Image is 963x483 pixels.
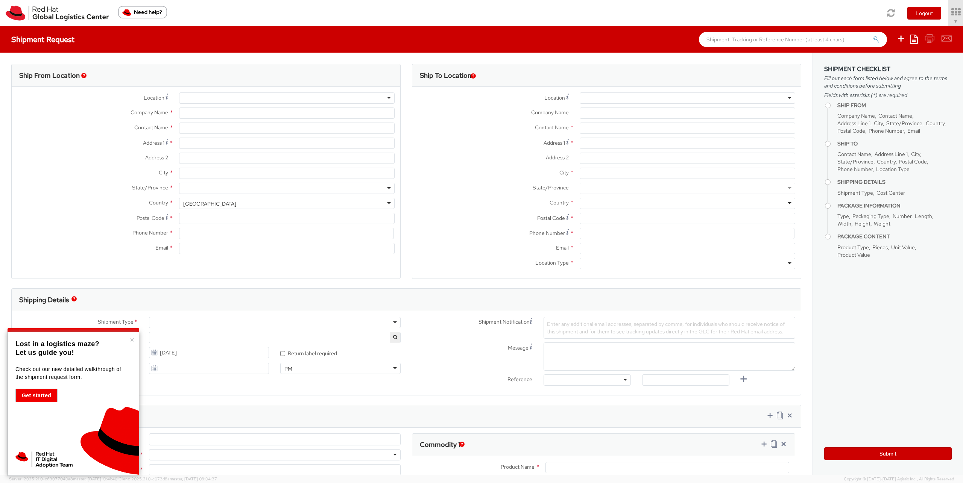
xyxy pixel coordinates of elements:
[508,344,529,351] span: Message
[280,351,285,356] input: Return label required
[954,18,958,24] span: ▼
[837,127,865,134] span: Postal Code
[145,154,168,161] span: Address 2
[130,336,134,344] button: Close
[699,32,887,47] input: Shipment, Tracking or Reference Number (at least 4 chars)
[837,244,869,251] span: Product Type
[837,141,952,147] h4: Ship To
[837,166,873,173] span: Phone Number
[878,112,912,119] span: Contact Name
[907,7,941,20] button: Logout
[877,158,896,165] span: Country
[529,230,565,236] span: Phone Number
[132,229,168,236] span: Phone Number
[837,213,849,220] span: Type
[501,463,535,470] span: Product Name
[118,6,167,18] button: Need help?
[837,120,870,127] span: Address Line 1
[143,139,164,146] span: Address 1
[824,74,952,89] span: Fill out each form listed below and agree to the terms and conditions before submitting
[118,476,217,481] span: Client: 2025.21.0-c073d8a
[550,199,569,206] span: Country
[420,441,460,448] h3: Commodity 1
[855,220,870,227] span: Height
[876,166,910,173] span: Location Type
[132,184,168,191] span: State/Province
[911,151,920,157] span: City
[19,296,69,304] h3: Shipping Details
[98,318,134,327] span: Shipment Type
[837,203,952,209] h4: Package Information
[837,189,873,196] span: Shipment Type
[134,124,168,131] span: Contact Name
[875,151,908,157] span: Address Line 1
[15,365,129,381] p: Check out our new detailed walkthrough of the shipment request form.
[537,215,565,221] span: Postal Code
[844,476,954,482] span: Copyright © [DATE]-[DATE] Agistix Inc., All Rights Reserved
[280,348,338,357] label: Return label required
[837,151,871,157] span: Contact Name
[891,244,915,251] span: Unit Value
[531,109,569,116] span: Company Name
[6,6,109,21] img: rh-logistics-00dfa346123c4ec078e1.svg
[507,376,532,383] span: Reference
[837,220,851,227] span: Width
[73,476,117,481] span: master, [DATE] 10:41:40
[11,35,74,44] h4: Shipment Request
[284,365,292,372] div: PM
[155,244,168,251] span: Email
[837,112,875,119] span: Company Name
[149,199,168,206] span: Country
[15,389,58,402] button: Get started
[19,72,80,79] h3: Ship From Location
[131,109,168,116] span: Company Name
[926,120,945,127] span: Country
[137,215,164,221] span: Postal Code
[899,158,927,165] span: Postal Code
[544,139,565,146] span: Address 1
[915,213,932,220] span: Length
[893,213,911,220] span: Number
[852,213,889,220] span: Packaging Type
[556,244,569,251] span: Email
[9,476,117,481] span: Server: 2025.21.0-c63077040a8
[535,124,569,131] span: Contact Name
[874,220,890,227] span: Weight
[559,169,569,176] span: City
[872,244,888,251] span: Pieces
[535,259,569,266] span: Location Type
[144,94,164,101] span: Location
[159,169,168,176] span: City
[533,184,569,191] span: State/Province
[837,103,952,108] h4: Ship From
[546,154,569,161] span: Address 2
[824,447,952,460] button: Submit
[876,189,905,196] span: Cost Center
[170,476,217,481] span: master, [DATE] 08:04:37
[183,200,236,207] div: [GEOGRAPHIC_DATA]
[824,91,952,99] span: Fields with asterisks (*) are required
[15,349,74,356] strong: Let us guide you!
[869,127,904,134] span: Phone Number
[837,179,952,185] h4: Shipping Details
[420,72,471,79] h3: Ship To Location
[837,158,873,165] span: State/Province
[478,318,530,326] span: Shipment Notification
[824,66,952,73] h3: Shipment Checklist
[874,120,883,127] span: City
[544,94,565,101] span: Location
[907,127,920,134] span: Email
[837,234,952,239] h4: Package Content
[837,251,870,258] span: Product Value
[15,340,99,348] strong: Lost in a logistics maze?
[547,321,785,335] span: Enter any additional email addresses, separated by comma, for individuals who should receive noti...
[886,120,922,127] span: State/Province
